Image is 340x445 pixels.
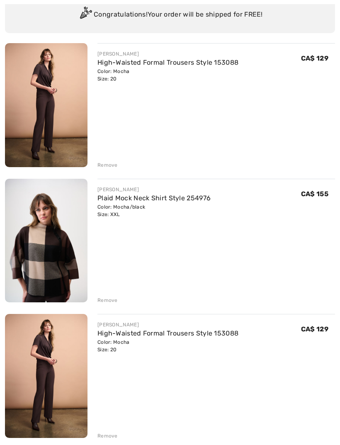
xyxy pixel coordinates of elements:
div: Remove [97,432,118,440]
div: Congratulations! Your order will be shipped for FREE! [15,7,325,23]
div: Color: Mocha Size: 20 [97,338,238,353]
div: Color: Mocha Size: 20 [97,68,238,83]
div: Remove [97,297,118,304]
div: Remove [97,161,118,169]
a: Plaid Mock Neck Shirt Style 254976 [97,194,211,202]
a: High-Waisted Formal Trousers Style 153088 [97,329,238,337]
span: CA$ 155 [301,190,328,198]
img: Congratulation2.svg [77,7,94,23]
div: [PERSON_NAME] [97,321,238,328]
div: [PERSON_NAME] [97,50,238,58]
div: [PERSON_NAME] [97,186,211,193]
span: CA$ 129 [301,54,328,62]
img: High-Waisted Formal Trousers Style 153088 [5,43,87,167]
a: High-Waisted Formal Trousers Style 153088 [97,58,238,66]
div: Color: Mocha/black Size: XXL [97,203,211,218]
span: CA$ 129 [301,325,328,333]
img: High-Waisted Formal Trousers Style 153088 [5,314,87,438]
img: Plaid Mock Neck Shirt Style 254976 [5,179,87,303]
